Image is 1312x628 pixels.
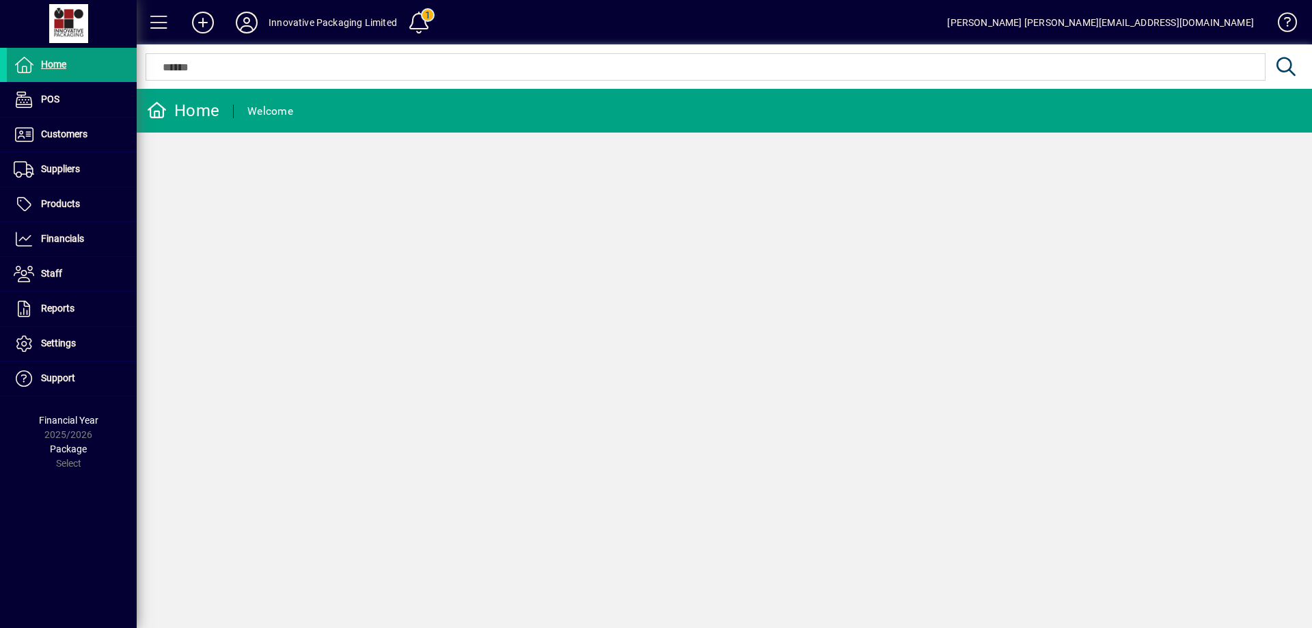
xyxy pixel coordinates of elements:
span: Home [41,59,66,70]
span: Reports [41,303,74,314]
a: Products [7,187,137,221]
span: Suppliers [41,163,80,174]
span: Support [41,372,75,383]
button: Add [181,10,225,35]
span: Settings [41,338,76,349]
div: Welcome [247,100,293,122]
span: Financials [41,233,84,244]
span: Package [50,443,87,454]
a: POS [7,83,137,117]
div: Home [147,100,219,122]
a: Staff [7,257,137,291]
div: [PERSON_NAME] [PERSON_NAME][EMAIL_ADDRESS][DOMAIN_NAME] [947,12,1254,33]
a: Customers [7,118,137,152]
a: Suppliers [7,152,137,187]
div: Innovative Packaging Limited [269,12,397,33]
span: Financial Year [39,415,98,426]
a: Support [7,361,137,396]
a: Financials [7,222,137,256]
span: Products [41,198,80,209]
span: Customers [41,128,87,139]
a: Knowledge Base [1268,3,1295,47]
a: Reports [7,292,137,326]
button: Profile [225,10,269,35]
span: POS [41,94,59,105]
a: Settings [7,327,137,361]
span: Staff [41,268,62,279]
